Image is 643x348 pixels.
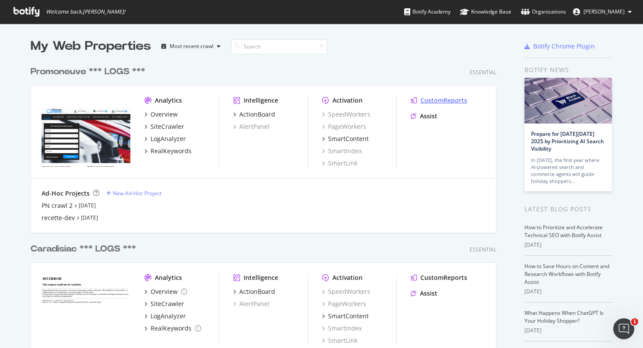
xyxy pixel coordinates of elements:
[411,112,437,121] a: Assist
[322,110,370,119] a: SpeedWorkers
[144,147,192,155] a: RealKeywords
[42,201,73,210] a: PN crawl 2
[411,96,467,105] a: CustomReports
[533,42,595,51] div: Botify Chrome Plugin
[521,7,566,16] div: Organizations
[322,312,369,320] a: SmartContent
[411,289,437,298] a: Assist
[144,287,187,296] a: Overview
[470,246,496,253] div: Essential
[42,96,130,167] img: promoneuve.fr
[328,312,369,320] div: SmartContent
[322,300,366,308] a: PageWorkers
[460,7,511,16] div: Knowledge Base
[524,204,612,214] div: Latest Blog Posts
[332,273,363,282] div: Activation
[150,147,192,155] div: RealKeywords
[150,134,186,143] div: LogAnalyzer
[566,5,639,19] button: [PERSON_NAME]
[46,8,125,15] span: Welcome back, [PERSON_NAME] !
[531,157,605,185] div: In [DATE], the first year where AI-powered search and commerce agents will guide holiday shoppers…
[322,336,357,345] a: SmartLink
[144,110,178,119] a: Overview
[144,324,201,333] a: RealKeywords
[524,309,604,324] a: What Happens When ChatGPT Is Your Holiday Shopper?
[524,78,612,124] img: Prepare for Black Friday 2025 by Prioritizing AI Search Visibility
[524,327,612,334] div: [DATE]
[155,96,182,105] div: Analytics
[404,7,451,16] div: Botify Academy
[524,224,603,239] a: How to Prioritize and Accelerate Technical SEO with Botify Assist
[613,318,634,339] iframe: Intercom live chat
[150,122,184,131] div: SiteCrawler
[144,300,184,308] a: SiteCrawler
[322,159,357,168] a: SmartLink
[239,110,275,119] div: ActionBoard
[420,96,467,105] div: CustomReports
[411,273,467,282] a: CustomReports
[420,289,437,298] div: Assist
[79,202,96,209] a: [DATE]
[170,44,213,49] div: Most recent crawl
[239,287,275,296] div: ActionBoard
[81,214,98,221] a: [DATE]
[150,312,186,320] div: LogAnalyzer
[150,110,178,119] div: Overview
[584,8,625,15] span: NASSAR Léa
[524,262,609,286] a: How to Save Hours on Content and Research Workflows with Botify Assist
[531,130,604,152] a: Prepare for [DATE][DATE] 2025 by Prioritizing AI Search Visibility
[332,96,363,105] div: Activation
[155,273,182,282] div: Analytics
[158,39,224,53] button: Most recent crawl
[470,69,496,76] div: Essential
[420,273,467,282] div: CustomReports
[322,134,369,143] a: SmartContent
[322,287,370,296] a: SpeedWorkers
[524,288,612,296] div: [DATE]
[322,122,366,131] a: PageWorkers
[233,287,275,296] a: ActionBoard
[244,96,278,105] div: Intelligence
[144,312,186,320] a: LogAnalyzer
[524,65,612,75] div: Botify news
[233,300,269,308] a: AlertPanel
[150,324,192,333] div: RealKeywords
[233,122,269,131] a: AlertPanel
[31,38,151,55] div: My Web Properties
[631,318,638,325] span: 1
[150,287,178,296] div: Overview
[106,190,161,197] a: New Ad-Hoc Project
[322,147,362,155] a: SmartIndex
[328,134,369,143] div: SmartContent
[42,214,75,222] a: recette-dev
[524,42,595,51] a: Botify Chrome Plugin
[233,110,275,119] a: ActionBoard
[113,190,161,197] div: New Ad-Hoc Project
[244,273,278,282] div: Intelligence
[420,112,437,121] div: Assist
[322,324,362,333] a: SmartIndex
[144,134,186,143] a: LogAnalyzer
[150,300,184,308] div: SiteCrawler
[144,122,184,131] a: SiteCrawler
[42,189,90,198] div: Ad-Hoc Projects
[524,241,612,249] div: [DATE]
[231,39,327,54] input: Search
[42,273,130,344] img: caradisiac.com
